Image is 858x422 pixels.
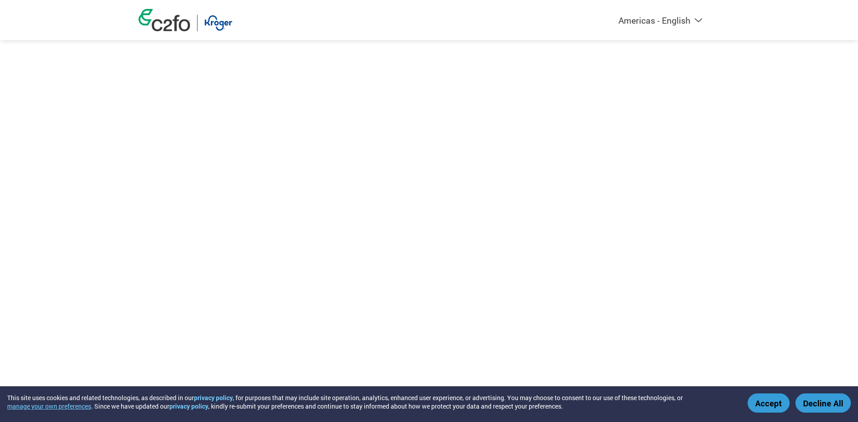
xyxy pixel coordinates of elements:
div: This site uses cookies and related technologies, as described in our , for purposes that may incl... [7,393,735,410]
button: Accept [748,393,790,413]
img: c2fo logo [139,9,190,31]
a: privacy policy [169,402,208,410]
button: Decline All [795,393,851,413]
a: privacy policy [194,393,233,402]
img: Kroger [204,15,232,31]
button: manage your own preferences [7,402,91,410]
